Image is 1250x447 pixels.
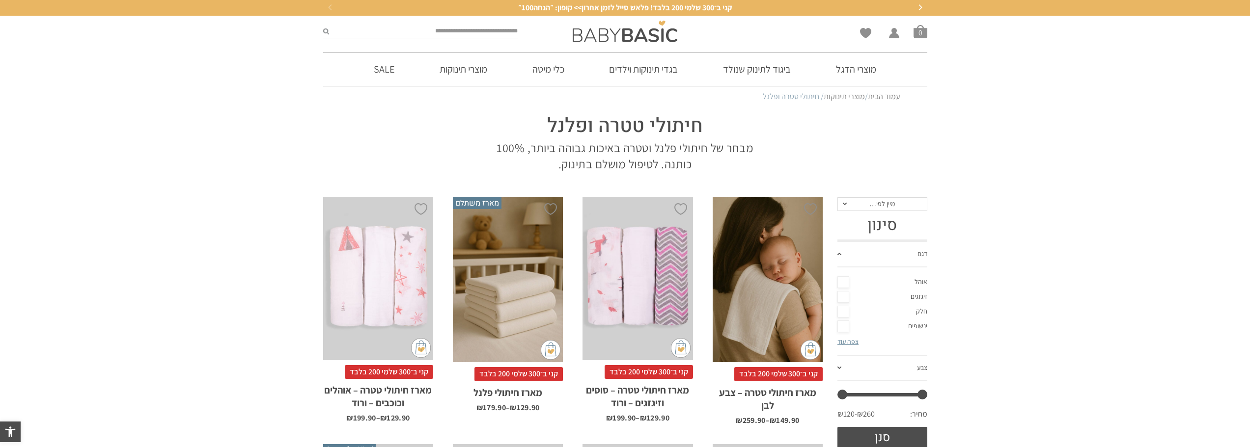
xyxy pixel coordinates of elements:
[914,25,927,38] a: סל קניות0
[868,91,900,102] a: עמוד הבית
[837,319,927,334] a: ינשופים
[857,409,875,420] span: ₪260
[411,338,431,358] img: cat-mini-atc.png
[837,406,927,427] div: מחיר: —
[640,413,646,423] span: ₪
[837,216,927,235] h3: סינון
[453,197,501,209] span: מארז משתלם
[380,413,410,423] bdi: 129.90
[734,367,823,381] span: קני ב־300 שלמי 200 בלבד
[510,402,539,413] bdi: 129.90
[605,365,693,379] span: קני ב־300 שלמי 200 בלבד
[541,340,560,360] img: cat-mini-atc.png
[583,197,693,422] a: מארז חיתולי טטרה - סוסים וזיגזגים - ורוד קני ב־300 שלמי 200 בלבדמארז חיתולי טטרה – סוסים וזיגזגים...
[713,197,823,424] a: מארז חיתולי טטרה - צבע לבן קני ב־300 שלמי 200 בלבדמארז חיתולי טטרה – צבע לבן ₪149.90–₪259.90
[736,415,765,425] bdi: 259.90
[708,53,806,86] a: ביגוד לתינוק שנולד
[606,413,612,423] span: ₪
[770,415,799,425] bdi: 149.90
[837,275,927,289] a: אוהל
[837,409,857,420] span: ₪120
[837,304,927,319] a: חלק
[476,402,483,413] span: ₪
[837,356,927,381] a: צבע
[518,2,732,13] span: קני ב־300 שלמי 200 בלבד! פלאש סייל לזמן אחרון>> קופון: ״הנחה100״
[359,53,409,86] a: SALE
[821,53,891,86] a: מוצרי הדגל
[453,399,563,412] span: –
[474,367,563,381] span: קני ב־300 שלמי 200 בלבד
[453,197,563,412] a: מארז משתלם מארז חיתולי פלנל קני ב־300 שלמי 200 בלבדמארז חיתולי פלנל ₪129.90–₪179.90
[323,197,433,422] a: מארז חיתולי טטרה - אוהלים וכוכבים - ורוד קני ב־300 שלמי 200 בלבדמארז חיתולי טטרה – אוהלים וכוכבים...
[713,381,823,412] h2: מארז חיתולי טטרה – צבע לבן
[346,413,376,423] bdi: 199.90
[485,112,765,140] h1: חיתולי טטרה ופלנל
[573,21,677,42] img: Baby Basic בגדי תינוקות וילדים אונליין
[485,140,765,173] p: מבחר של חיתולי פלנל וטטרה באיכות גבוהה ביותר, 100% כותנה. לטיפול מושלם בתינוק.
[350,91,900,102] nav: Breadcrumb
[837,289,927,304] a: זיגזגים
[594,53,693,86] a: בגדי תינוקות וילדים
[801,340,820,360] img: cat-mini-atc.png
[860,28,871,38] a: Wishlist
[380,413,387,423] span: ₪
[425,53,502,86] a: מוצרי תינוקות
[736,415,742,425] span: ₪
[346,413,353,423] span: ₪
[640,413,669,423] bdi: 129.90
[837,337,859,346] a: צפה עוד
[860,28,871,42] span: Wishlist
[869,199,895,208] span: מיין לפי…
[323,379,433,409] h2: מארז חיתולי טטרה – אוהלים וכוכבים – ורוד
[345,365,433,379] span: קני ב־300 שלמי 200 בלבד
[837,242,927,267] a: דגם
[913,0,927,15] button: Next
[510,402,516,413] span: ₪
[333,2,917,13] a: קני ב־300 שלמי 200 בלבד! פלאש סייל לזמן אחרון>> קופון: ״הנחה100״
[583,409,693,422] span: –
[606,413,636,423] bdi: 199.90
[713,412,823,424] span: –
[518,53,579,86] a: כלי מיטה
[824,91,865,102] a: מוצרי תינוקות
[671,338,691,358] img: cat-mini-atc.png
[914,25,927,38] span: סל קניות
[323,409,433,422] span: –
[476,402,506,413] bdi: 179.90
[583,379,693,409] h2: מארז חיתולי טטרה – סוסים וזיגזגים – ורוד
[770,415,776,425] span: ₪
[453,381,563,399] h2: מארז חיתולי פלנל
